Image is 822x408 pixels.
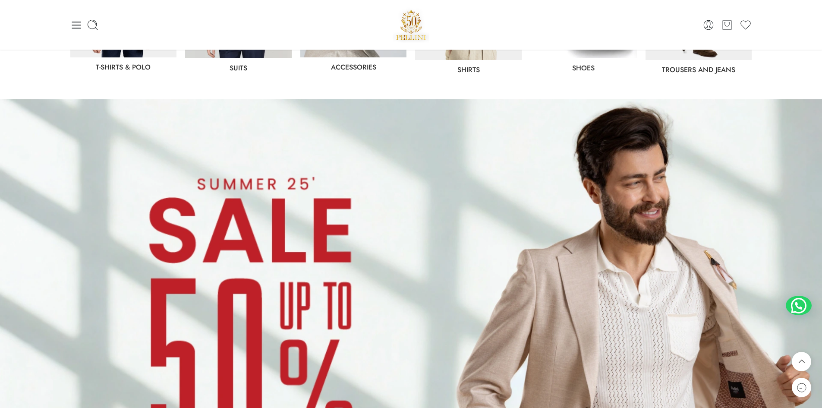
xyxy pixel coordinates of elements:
a: shoes [572,63,595,73]
a: Wishlist [740,19,752,31]
img: Pellini [393,6,430,43]
a: T-Shirts & Polo [96,62,151,72]
a: Pellini - [393,6,430,43]
a: Suits [230,63,247,73]
a: Trousers and jeans [662,65,735,75]
a: Accessories [331,62,376,72]
a: Shirts [457,65,480,75]
a: Login / Register [702,19,715,31]
a: Cart [721,19,733,31]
